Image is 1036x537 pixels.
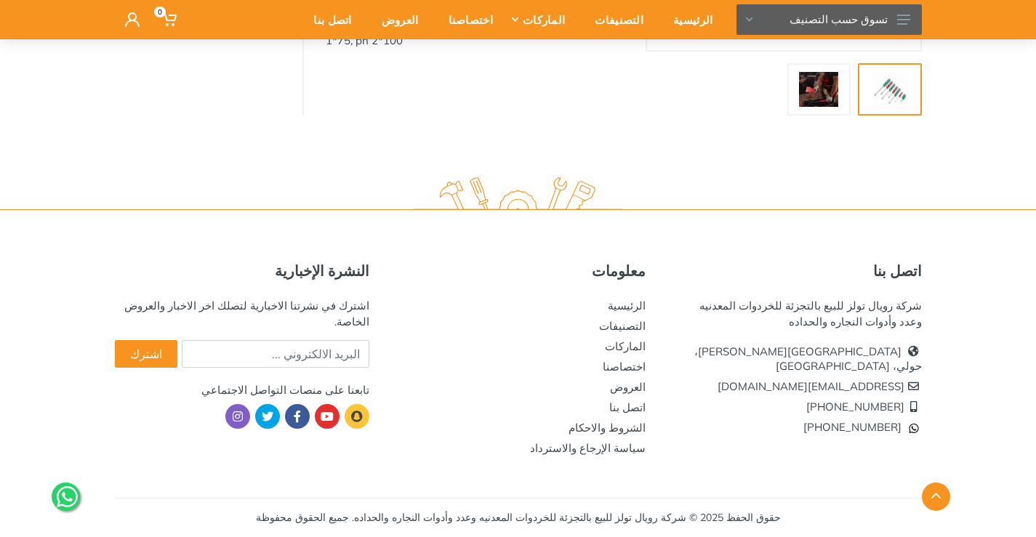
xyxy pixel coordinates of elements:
a: الماركات [605,339,646,353]
img: Royal Tools - طقم مفكات 7 قطع [867,72,913,107]
a: الرئيسية [608,299,646,312]
a: الشروط والاحكام [569,421,646,435]
input: البريد الالكتروني ... [182,340,369,368]
div: حقوق الحفظ 2025 © شركة رويال تولز للبيع بالتجزئة للخردوات المعدنيه وعدد وأدوات النجاره والحداده. ... [256,510,781,525]
button: تسوق حسب التصنيف [736,4,922,35]
div: اشترك في نشرتنا الاخبارية لتصلك اخر الاخبار والعروض الخاصة. [115,298,369,330]
a: Royal Tools - طقم مفكات 7 قطع [787,63,851,116]
img: royal.tools Logo [414,177,622,217]
a: اتصل بنا [609,400,646,414]
a: Royal Tools - طقم مفكات 7 قطع [858,63,922,116]
a: العروض [610,380,646,394]
li: [EMAIL_ADDRESS][DOMAIN_NAME] [667,376,922,397]
h5: معلومات [391,262,646,280]
span: [PHONE_NUMBER] [803,420,902,434]
div: الماركات [503,4,575,35]
a: [PHONE_NUMBER] [803,420,922,434]
h5: اتصل بنا [667,262,922,280]
div: شركة رويال تولز للبيع بالتجزئة للخردوات المعدنيه وعدد وأدوات النجاره والحداده [667,298,922,330]
div: الرئيسية [654,4,723,35]
a: اختصاصنا [603,360,646,374]
span: 0 [154,7,166,17]
div: التصنيفات [575,4,654,35]
img: Royal Tools - طقم مفكات 7 قطع [796,72,843,107]
div: اتصل بنا [294,4,361,35]
button: اشترك [115,340,177,368]
li: [PHONE_NUMBER] [667,397,922,417]
div: تابعنا على منصات التواصل الاجتماعي [115,382,369,398]
div: العروض [362,4,429,35]
a: سياسة الإرجاع والاسترداد [530,441,646,455]
a: التصنيفات [599,319,646,333]
h5: النشرة الإخبارية [115,262,369,280]
div: اختصاصنا [429,4,503,35]
a: [GEOGRAPHIC_DATA][PERSON_NAME]، حولي، [GEOGRAPHIC_DATA] [694,344,922,373]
